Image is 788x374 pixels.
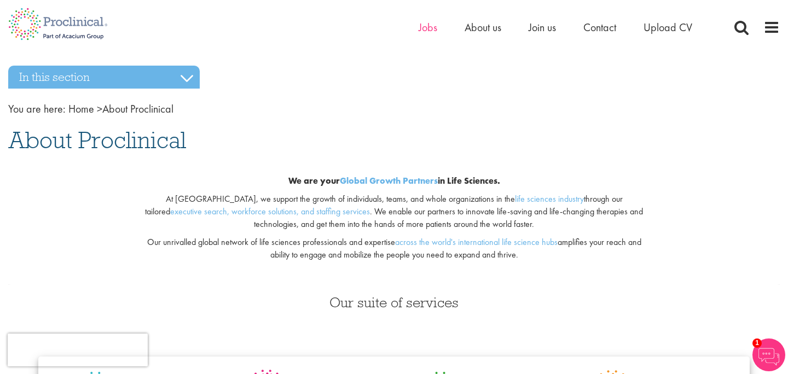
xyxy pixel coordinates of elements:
img: Chatbot [752,338,785,371]
span: You are here: [8,102,66,116]
span: About Proclinical [68,102,173,116]
a: Jobs [419,20,437,34]
b: We are your in Life Sciences. [288,175,500,186]
span: About Proclinical [8,125,186,155]
p: At [GEOGRAPHIC_DATA], we support the growth of individuals, teams, and whole organizations in the... [140,193,648,231]
h3: Our suite of services [8,295,780,309]
a: breadcrumb link to Home [68,102,94,116]
h3: In this section [8,66,200,89]
a: life sciences industry [515,193,584,204]
span: > [97,102,102,116]
a: executive search, workforce solutions, and staffing services [170,206,370,217]
a: Contact [583,20,616,34]
a: Join us [529,20,556,34]
a: Upload CV [644,20,692,34]
a: across the world's international life science hubs [395,236,558,248]
a: Global Growth Partners [340,175,438,186]
iframe: reCAPTCHA [8,334,148,366]
span: 1 [752,338,762,348]
p: Our unrivalled global network of life sciences professionals and expertise amplifies your reach a... [140,236,648,261]
a: About us [465,20,501,34]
